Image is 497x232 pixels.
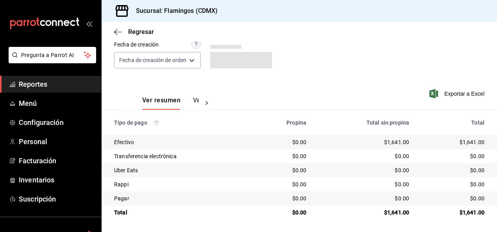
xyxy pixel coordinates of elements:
div: $1,641.00 [422,209,484,216]
div: $0.00 [319,195,409,202]
div: $0.00 [259,138,306,146]
div: Transferencia electrónica [114,152,246,160]
font: Menú [19,99,37,107]
font: Personal [19,137,47,146]
font: Ver resumen [142,96,181,104]
div: $0.00 [259,152,306,160]
div: $0.00 [259,209,306,216]
svg: Los pagos realizados con Pay y otras terminales son montos brutos. [154,120,159,125]
div: Propina [259,120,306,126]
span: Pregunta a Parrot AI [21,51,84,59]
div: $0.00 [422,152,484,160]
div: Total sin propina [319,120,409,126]
div: Pestañas de navegación [142,96,199,110]
div: $0.00 [422,166,484,174]
div: $0.00 [422,180,484,188]
button: Pregunta a Parrot AI [9,47,96,63]
div: $1,641.00 [422,138,484,146]
div: Total [114,209,246,216]
font: Exportar a Excel [444,91,484,97]
button: Exportar a Excel [431,89,484,98]
div: $0.00 [319,152,409,160]
font: Reportes [19,80,47,88]
font: Tipo de pago [114,120,147,126]
font: Facturación [19,157,56,165]
div: Total [422,120,484,126]
span: Fecha de creación de orden [119,56,186,64]
a: Pregunta a Parrot AI [5,57,96,65]
button: Regresar [114,28,154,36]
div: $0.00 [422,195,484,202]
div: Uber Eats [114,166,246,174]
div: $0.00 [259,195,306,202]
button: open_drawer_menu [86,20,92,27]
div: $0.00 [319,180,409,188]
div: $1,641.00 [319,209,409,216]
div: Rappi [114,180,246,188]
div: $0.00 [259,166,306,174]
h3: Sucursal: Flamingos (CDMX) [130,6,218,16]
div: $1,641.00 [319,138,409,146]
font: Inventarios [19,176,54,184]
div: $0.00 [319,166,409,174]
span: Regresar [128,28,154,36]
div: Pagar [114,195,246,202]
button: Ver pagos [193,96,222,110]
div: $0.00 [259,180,306,188]
font: Suscripción [19,195,56,203]
div: Fecha de creación [114,41,159,49]
font: Configuración [19,118,64,127]
div: Efectivo [114,138,246,146]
